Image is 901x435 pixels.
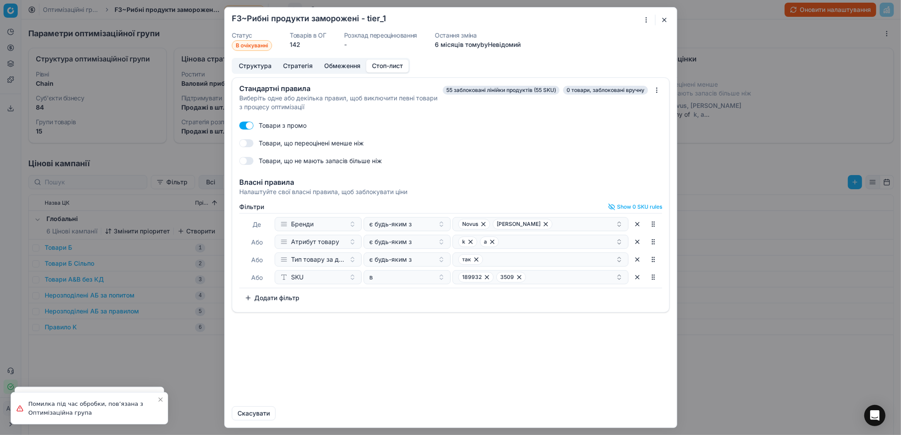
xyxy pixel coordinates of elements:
[291,255,345,264] span: Тип товару за джерелом надходження(Свій імпорт)
[290,41,300,48] span: 142
[462,274,482,281] span: 189932
[435,40,521,49] p: 6 місяців тому by Невідомий
[251,238,263,246] span: Або
[290,32,326,38] dt: Товарів в ОГ
[251,274,263,281] span: Або
[369,255,412,264] span: є будь-яким з
[277,60,318,72] button: Стратегія
[366,60,409,72] button: Стоп-лист
[239,187,662,196] div: Налаштуйте свої власні правила, щоб заблокувати ціни
[253,221,261,228] span: Де
[344,40,417,49] dd: -
[291,237,339,246] span: Атрибут товару
[344,32,417,38] dt: Розклад переоцінювання
[452,252,629,267] button: так
[233,60,277,72] button: Структура
[239,291,305,305] button: Додати фільтр
[563,86,648,95] span: 0 товари, заблоковані вручну
[462,221,478,228] span: Novus
[232,32,272,38] dt: Статус
[232,406,276,420] button: Скасувати
[239,204,264,210] label: Фiльтри
[291,220,314,229] span: Бренди
[259,156,382,165] label: Товари, що не мають запасів більше ніж
[369,273,373,282] span: в
[497,221,541,228] span: [PERSON_NAME]
[452,235,629,249] button: ka
[452,217,629,231] button: Novus[PERSON_NAME]
[259,121,307,130] label: Товари з промо
[318,60,366,72] button: Обмеження
[251,256,263,263] span: Або
[443,86,560,95] span: 55 заблоковані лінійки продуктів (55 SKU)
[239,179,662,186] div: Власні правила
[452,270,629,284] button: 1899323509
[369,237,412,246] span: є будь-яким з
[259,139,364,148] label: Товари, що переоцінені менше ніж
[239,94,441,111] div: Виберіть одне або декілька правил, щоб виключити певні товари з процесу оптимізації
[232,15,386,23] h2: F3~Рибні продукти заморожені - tier_1
[291,273,303,282] span: SKU
[232,40,272,51] span: В очікуванні
[239,85,441,92] div: Стандартні правила
[435,32,521,38] dt: Остання зміна
[369,220,412,229] span: є будь-яким з
[462,256,471,263] span: так
[500,274,514,281] span: 3509
[484,238,487,245] span: a
[462,238,465,245] span: k
[608,203,662,210] button: Show 0 SKU rules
